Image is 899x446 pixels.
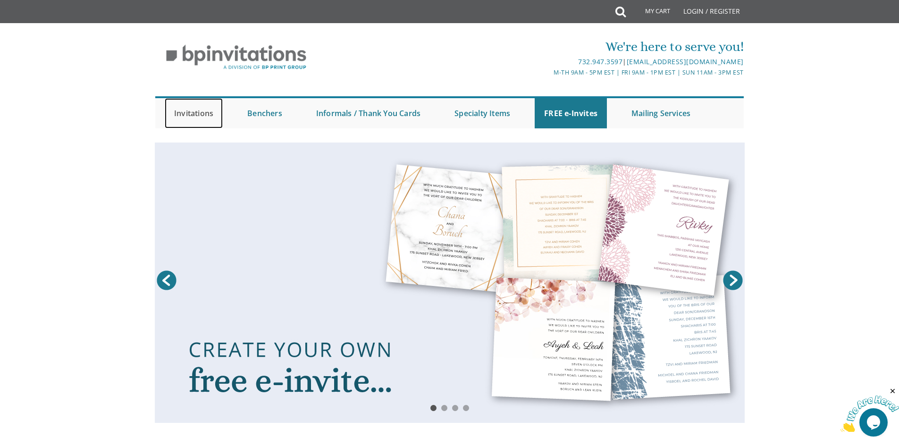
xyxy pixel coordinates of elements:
[535,98,607,128] a: FREE e-Invites
[238,98,292,128] a: Benchers
[352,67,744,77] div: M-Th 9am - 5pm EST | Fri 9am - 1pm EST | Sun 11am - 3pm EST
[352,56,744,67] div: |
[165,98,223,128] a: Invitations
[578,57,622,66] a: 732.947.3597
[155,38,317,77] img: BP Invitation Loft
[307,98,430,128] a: Informals / Thank You Cards
[352,37,744,56] div: We're here to serve you!
[445,98,520,128] a: Specialty Items
[840,387,899,432] iframe: chat widget
[625,1,677,25] a: My Cart
[721,269,745,292] a: Next
[155,269,178,292] a: Prev
[622,98,700,128] a: Mailing Services
[627,57,744,66] a: [EMAIL_ADDRESS][DOMAIN_NAME]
